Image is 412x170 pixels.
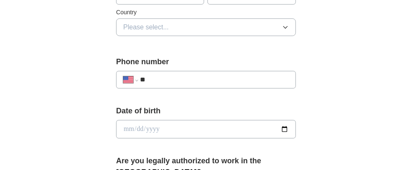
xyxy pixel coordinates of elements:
[123,22,169,32] span: Please select...
[116,8,296,17] label: Country
[116,56,296,68] label: Phone number
[116,105,296,117] label: Date of birth
[116,18,296,36] button: Please select...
